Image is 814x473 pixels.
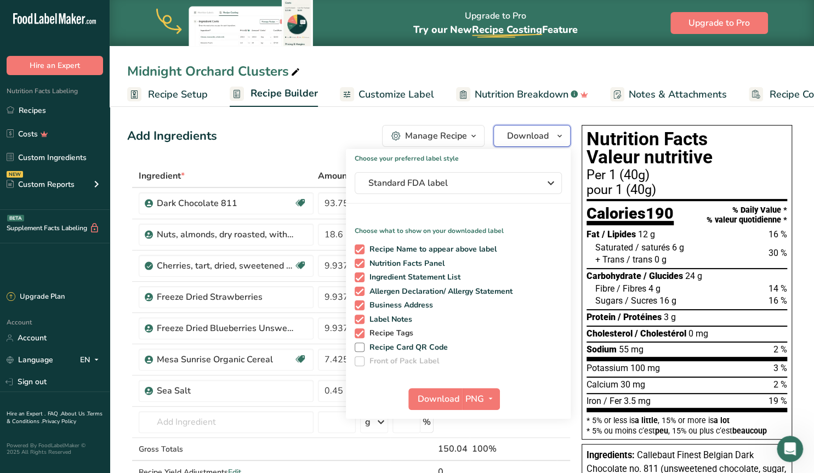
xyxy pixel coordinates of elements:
span: Fibre [595,283,614,294]
span: PNG [465,392,484,406]
a: Hire an Expert . [7,410,45,418]
div: Custom Reports [7,179,75,190]
span: Calcium [587,379,618,390]
div: Midnight Orchard Clusters [127,61,302,81]
div: Calories [587,206,674,226]
span: 14 % [769,283,787,294]
div: g [365,415,371,429]
div: Cherries, tart, dried, sweetened (Includes foods for USDA's Food Distribution Program) [157,259,294,272]
span: Business Address [365,300,434,310]
span: / saturés [635,242,670,253]
span: Recipe Costing [472,23,542,36]
span: Nutrition Facts Panel [365,259,445,269]
a: Language [7,350,53,369]
span: 16 % [769,229,787,240]
span: 100 mg [630,363,660,373]
div: Per 1 (40g) [587,169,787,182]
div: Gross Totals [139,443,314,455]
a: Notes & Attachments [610,82,727,107]
span: 16 g [659,295,676,306]
span: Download [507,129,549,143]
button: Download [493,125,571,147]
span: / trans [627,254,652,265]
span: / Glucides [644,271,683,281]
div: Add Ingredients [127,127,217,145]
span: 30 mg [621,379,645,390]
span: / Sucres [625,295,657,306]
span: Sugars [595,295,623,306]
span: Ingredient Statement List [365,272,461,282]
div: * 5% ou moins c’est , 15% ou plus c’est [587,427,787,435]
div: Upgrade Plan [7,292,65,303]
input: Add Ingredient [139,411,314,433]
span: 6 g [672,242,684,253]
span: / Lipides [602,229,636,240]
span: 19 % [769,396,787,406]
div: Powered By FoodLabelMaker © 2025 All Rights Reserved [7,442,103,455]
a: FAQ . [48,410,61,418]
div: Freeze Dried Blueberries Unsweetened & Unsulfured [157,322,294,335]
span: beaucoup [732,426,767,435]
span: Recipe Name to appear above label [365,244,497,254]
a: Customize Label [340,82,434,107]
span: Standard FDA label [368,176,533,190]
span: 55 mg [619,344,644,355]
div: 150.04 [438,442,468,455]
span: Saturated [595,242,633,253]
span: / Protéines [618,312,662,322]
iframe: Intercom live chat [777,436,803,462]
span: 3.5 mg [624,396,651,406]
span: Recipe Setup [148,87,208,102]
span: Label Notes [365,315,413,324]
span: a little [635,416,658,425]
span: peu [655,426,668,435]
div: EN [80,354,103,367]
span: Carbohydrate [587,271,641,281]
span: a lot [714,416,730,425]
div: Freeze Dried Strawberries [157,290,294,304]
div: BETA [7,215,24,221]
span: Ingredient [139,169,185,183]
span: 30 % [769,248,787,258]
div: 100% [472,442,519,455]
span: Nutrition Breakdown [475,87,568,102]
span: Ingredients: [587,450,635,460]
span: 2 % [773,379,787,390]
span: + Trans [595,254,624,265]
div: Upgrade to Pro [413,1,578,46]
div: % Daily Value * % valeur quotidienne * [707,206,787,225]
span: 24 g [685,271,702,281]
a: Recipe Builder [230,81,318,107]
section: * 5% or less is , 15% or more is [587,412,787,435]
div: pour 1 (40g) [587,184,787,197]
a: Terms & Conditions . [7,410,103,425]
button: Upgrade to Pro [670,12,768,34]
span: Sodium [587,344,617,355]
span: / Fer [604,396,622,406]
span: 4 g [648,283,661,294]
span: Potassium [587,363,628,373]
span: Try our New Feature [413,23,578,36]
span: 12 g [638,229,655,240]
div: Manage Recipe [405,129,467,143]
button: PNG [462,388,500,410]
div: Sea Salt [157,384,294,397]
span: Recipe Builder [251,86,318,101]
span: 0 mg [688,328,708,339]
button: Standard FDA label [355,172,562,194]
span: Customize Label [358,87,434,102]
span: Iron [587,396,601,406]
span: Recipe Tags [365,328,414,338]
span: Amount [318,169,354,183]
span: Upgrade to Pro [688,16,750,30]
span: Download [418,392,459,406]
span: Protein [587,312,616,322]
div: NEW [7,171,23,178]
span: Recipe Card QR Code [365,343,448,352]
span: / Cholestérol [635,328,686,339]
h1: Choose your preferred label style [346,149,571,163]
span: Fat [587,229,600,240]
span: Front of Pack Label [365,356,440,366]
p: Choose what to show on your downloaded label [346,217,571,236]
div: Dark Chocolate 811 [157,197,294,210]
